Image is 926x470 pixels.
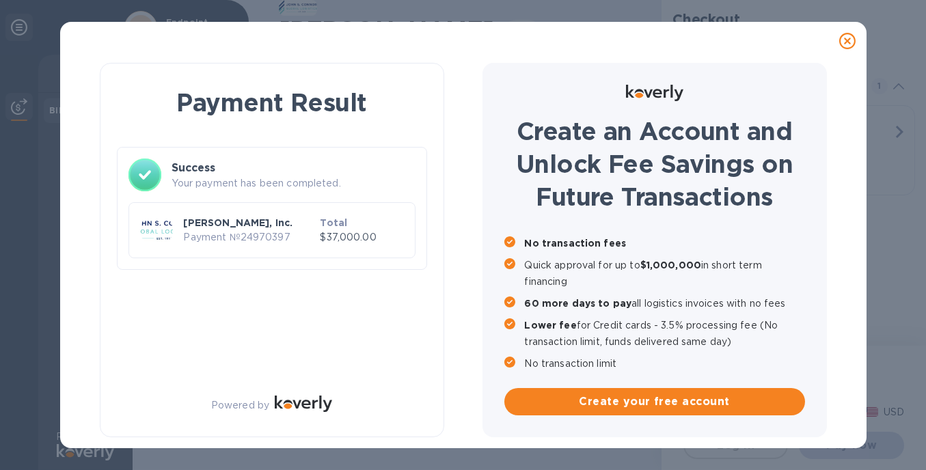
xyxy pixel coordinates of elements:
[525,238,627,249] b: No transaction fees
[320,217,347,228] b: Total
[525,298,632,309] b: 60 more days to pay
[211,398,269,413] p: Powered by
[504,115,805,213] h1: Create an Account and Unlock Fee Savings on Future Transactions
[184,216,315,230] p: [PERSON_NAME], Inc.
[172,160,416,176] h3: Success
[184,230,315,245] p: Payment № 24970397
[275,396,332,412] img: Logo
[525,317,805,350] p: for Credit cards - 3.5% processing fee (No transaction limit, funds delivered same day)
[172,176,416,191] p: Your payment has been completed.
[640,260,701,271] b: $1,000,000
[320,230,403,245] p: $37,000.00
[515,393,794,410] span: Create your free account
[525,355,805,372] p: No transaction limit
[525,320,577,331] b: Lower fee
[122,85,422,120] h1: Payment Result
[626,85,683,101] img: Logo
[525,257,805,290] p: Quick approval for up to in short term financing
[525,295,805,312] p: all logistics invoices with no fees
[504,388,805,415] button: Create your free account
